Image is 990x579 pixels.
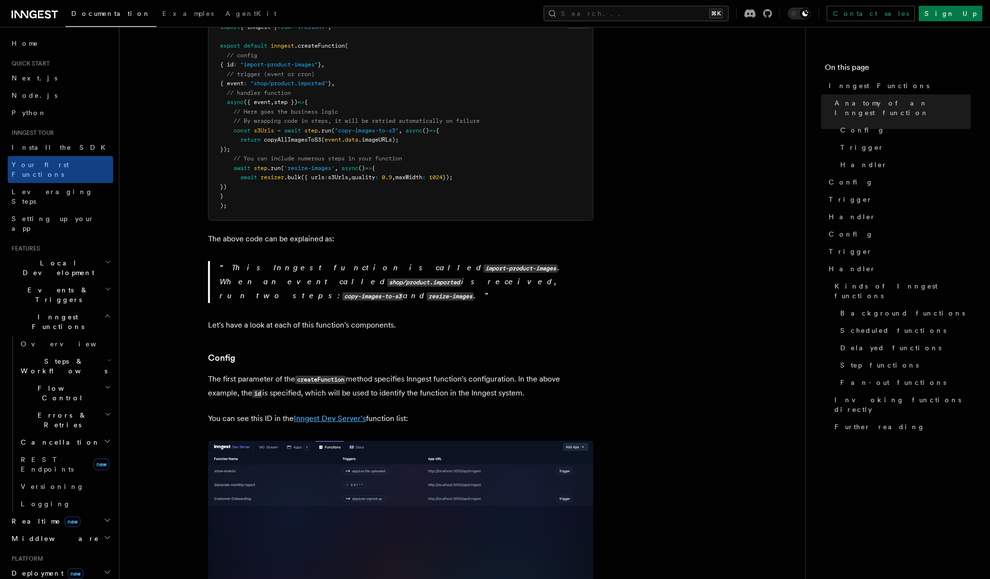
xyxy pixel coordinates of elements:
[220,193,223,199] span: }
[220,184,227,190] span: })
[8,210,113,237] a: Setting up your app
[17,495,113,513] a: Logging
[825,208,971,225] a: Handler
[836,322,971,339] a: Scheduled functions
[345,136,358,143] span: data
[227,71,314,78] span: // trigger (event or cron)
[156,3,220,26] a: Examples
[284,165,335,171] span: 'resize-images'
[827,6,915,21] a: Contact sales
[919,6,982,21] a: Sign Up
[318,61,321,68] span: }
[375,174,378,181] span: :
[304,127,318,134] span: step
[65,516,80,527] span: new
[8,69,113,87] a: Next.js
[825,173,971,191] a: Config
[244,80,247,87] span: :
[8,183,113,210] a: Leveraging Steps
[271,99,274,105] span: ,
[17,380,113,407] button: Flow Control
[8,87,113,104] a: Node.js
[8,285,105,304] span: Events & Triggers
[17,353,113,380] button: Steps & Workflows
[8,555,43,563] span: Platform
[8,104,113,121] a: Python
[8,156,113,183] a: Your first Functions
[840,378,946,387] span: Fan-out functions
[261,174,284,181] span: resizer
[328,80,331,87] span: }
[227,90,291,96] span: // handler function
[422,174,426,181] span: :
[358,136,399,143] span: .imageURLs);
[788,8,811,19] button: Toggle dark mode
[227,99,244,105] span: async
[335,165,338,171] span: ,
[304,99,308,105] span: {
[271,42,294,49] span: inngest
[836,156,971,173] a: Handler
[12,74,57,82] span: Next.js
[244,99,271,105] span: ({ event
[208,232,593,246] p: The above code can be explained as:
[436,127,439,134] span: {
[836,339,971,356] a: Delayed functions
[8,245,40,252] span: Features
[295,376,346,384] code: createFunction
[427,292,474,301] code: resize-images
[234,165,250,171] span: await
[834,422,925,432] span: Further reading
[220,61,234,68] span: { id
[405,127,422,134] span: async
[8,513,113,530] button: Realtimenew
[8,516,80,526] span: Realtime
[321,61,325,68] span: ,
[220,3,282,26] a: AgentKit
[264,136,321,143] span: copyAllImagesToS3
[358,165,365,171] span: ()
[93,459,109,470] span: new
[8,530,113,547] button: Middleware
[17,407,113,434] button: Errors & Retries
[21,483,84,490] span: Versioning
[17,451,113,478] a: REST Endpointsnew
[829,212,876,222] span: Handler
[840,143,884,152] span: Trigger
[325,174,328,181] span: :
[17,410,104,430] span: Errors & Retries
[298,99,304,105] span: =>
[274,99,298,105] span: step })
[208,372,593,400] p: The first parameter of the method specifies Inngest function's configuration. In the above exampl...
[220,42,240,49] span: export
[840,343,941,353] span: Delayed functions
[12,188,93,205] span: Leveraging Steps
[252,390,262,398] code: id
[348,174,352,181] span: ,
[352,174,375,181] span: quality
[284,174,301,181] span: .bulk
[234,127,250,134] span: const
[8,60,50,67] span: Quick start
[8,258,105,277] span: Local Development
[67,568,83,579] span: new
[12,144,111,151] span: Install the SDK
[71,10,151,17] span: Documentation
[8,312,104,331] span: Inngest Functions
[294,414,366,423] a: Inngest Dev Server's
[220,261,593,303] p: This Inngest function is called . When an event called is received, run two steps: and .
[301,174,325,181] span: ({ urls
[240,136,261,143] span: return
[8,129,54,137] span: Inngest tour
[234,61,237,68] span: :
[8,281,113,308] button: Events & Triggers
[829,247,873,256] span: Trigger
[829,177,873,187] span: Config
[429,174,443,181] span: 1024
[234,108,338,115] span: // Here goes the business logic
[250,80,328,87] span: "shop/product.imported"
[8,568,83,578] span: Deployment
[831,277,971,304] a: Kinds of Inngest functions
[12,215,94,232] span: Setting up your app
[709,9,723,18] kbd: ⌘K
